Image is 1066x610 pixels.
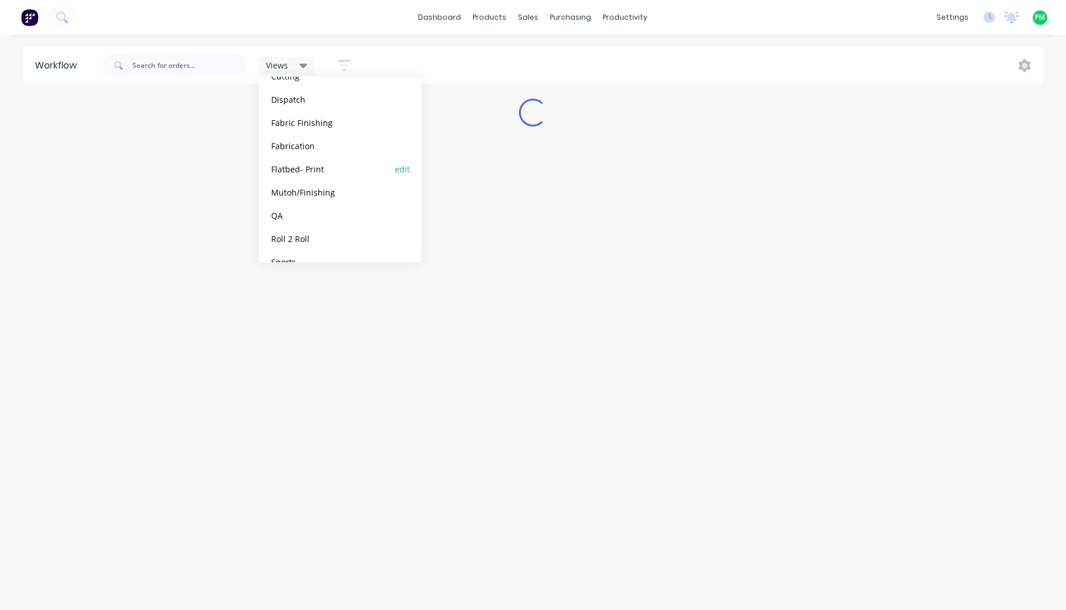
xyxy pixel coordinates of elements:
button: Fabrication [268,139,391,153]
button: edit [395,163,410,175]
button: Cutting [268,70,391,83]
a: dashboard [413,9,467,26]
span: Views [266,59,288,71]
button: Dispatch [268,93,391,106]
div: purchasing [545,9,597,26]
button: Flatbed- Print [268,163,391,176]
button: QA [268,209,391,222]
button: Mutoh/Finishing [268,186,391,199]
input: Search for orders... [132,54,247,77]
div: settings [931,9,974,26]
div: sales [513,9,545,26]
div: products [467,9,513,26]
button: Fabric Finishing [268,116,391,129]
div: productivity [597,9,654,26]
div: Workflow [35,59,82,73]
span: PM [1035,12,1046,23]
img: Factory [21,9,38,26]
button: Roll 2 Roll [268,232,391,246]
button: Sports [268,255,391,269]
